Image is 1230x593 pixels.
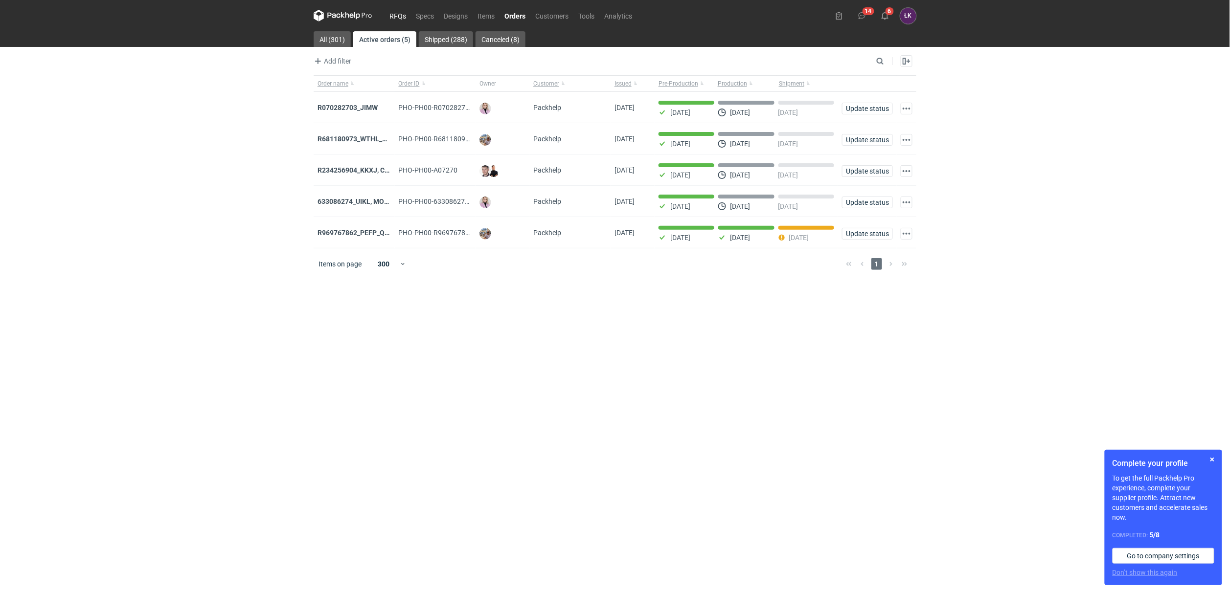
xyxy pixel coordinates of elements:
[530,10,573,22] a: Customers
[854,8,870,23] button: 14
[1113,568,1178,577] button: Don’t show this again
[779,80,804,88] span: Shipment
[1207,454,1218,465] button: Skip for now
[778,171,798,179] p: [DATE]
[842,134,893,146] button: Update status
[1113,473,1214,522] p: To get the full Packhelp Pro experience, complete your supplier profile. Attract new customers an...
[777,76,838,91] button: Shipment
[399,198,510,205] span: PHO-PH00-633086274_UIKL,-MOEG
[611,76,655,91] button: Issued
[655,76,716,91] button: Pre-Production
[615,198,635,205] span: 23/09/2025
[395,76,476,91] button: Order ID
[871,258,882,270] span: 1
[385,10,411,22] a: RFQs
[615,80,632,88] span: Issued
[1113,458,1214,469] h1: Complete your profile
[842,228,893,240] button: Update status
[877,8,893,23] button: 6
[319,259,362,269] span: Items on page
[778,140,798,148] p: [DATE]
[901,165,912,177] button: Actions
[615,229,635,237] span: 17/09/2025
[399,135,515,143] span: PHO-PH00-R681180973_WTHL_GFSV
[312,55,351,67] span: Add filter
[846,105,888,112] span: Update status
[314,10,372,22] svg: Packhelp Pro
[846,230,888,237] span: Update status
[778,202,798,210] p: [DATE]
[368,257,400,271] div: 300
[670,109,690,116] p: [DATE]
[846,199,888,206] span: Update status
[615,166,635,174] span: 23/09/2025
[318,229,398,237] a: R969767862_PEFP_QTBD
[670,202,690,210] p: [DATE]
[399,166,458,174] span: PHO-PH00-A07270
[1150,531,1160,539] strong: 5 / 8
[901,134,912,146] button: Actions
[874,55,906,67] input: Search
[842,197,893,208] button: Update status
[500,10,530,22] a: Orders
[900,8,916,24] button: ŁK
[901,197,912,208] button: Actions
[716,76,777,91] button: Production
[488,165,500,177] img: Tomasz Kubiak
[533,135,561,143] span: Packhelp
[1113,530,1214,540] div: Completed:
[479,197,491,208] img: Klaudia Wiśniewska
[573,10,599,22] a: Tools
[846,136,888,143] span: Update status
[479,228,491,240] img: Michał Palasek
[730,109,750,116] p: [DATE]
[842,103,893,114] button: Update status
[670,140,690,148] p: [DATE]
[778,109,798,116] p: [DATE]
[411,10,439,22] a: Specs
[318,166,579,174] a: R234256904_KKXJ, CKTY,PCHN, FHNV,TJBT,BVDV,VPVS,UUAJ,HTKI,TWOS,IFEI,BQIJ'
[399,80,420,88] span: Order ID
[846,168,888,175] span: Update status
[842,165,893,177] button: Update status
[730,234,750,242] p: [DATE]
[730,202,750,210] p: [DATE]
[353,31,416,47] a: Active orders (5)
[318,198,393,205] a: 633086274_UIKL, MOEG
[730,171,750,179] p: [DATE]
[318,80,348,88] span: Order name
[529,76,611,91] button: Customer
[314,31,351,47] a: All (301)
[314,76,395,91] button: Order name
[718,80,747,88] span: Production
[318,135,400,143] a: R681180973_WTHL_GFSV
[1113,548,1214,564] a: Go to company settings
[533,229,561,237] span: Packhelp
[659,80,698,88] span: Pre-Production
[419,31,473,47] a: Shipped (288)
[479,103,491,114] img: Klaudia Wiśniewska
[789,234,809,242] p: [DATE]
[670,234,690,242] p: [DATE]
[599,10,637,22] a: Analytics
[479,80,496,88] span: Owner
[318,104,378,111] a: R070282703_JIMW
[479,134,491,146] img: Michał Palasek
[479,165,491,177] img: Maciej Sikora
[900,8,916,24] div: Łukasz Kowalski
[476,31,525,47] a: Canceled (8)
[901,103,912,114] button: Actions
[670,171,690,179] p: [DATE]
[615,135,635,143] span: 02/10/2025
[730,140,750,148] p: [DATE]
[399,229,514,237] span: PHO-PH00-R969767862_PEFP_QTBD
[533,80,559,88] span: Customer
[533,104,561,111] span: Packhelp
[399,104,494,111] span: PHO-PH00-R070282703_JIMW
[312,55,352,67] button: Add filter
